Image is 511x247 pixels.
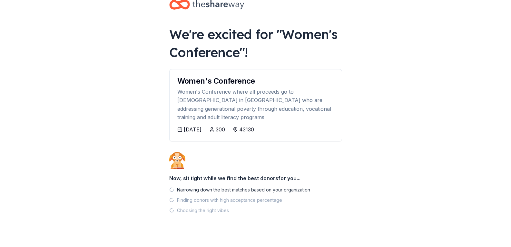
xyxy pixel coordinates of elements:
[169,25,342,61] div: We're excited for " Women's Conference "!
[239,126,254,133] div: 43130
[184,126,201,133] div: [DATE]
[177,207,229,214] div: Choosing the right vibes
[177,196,282,204] div: Finding donors with high acceptance percentage
[177,77,334,85] div: Women's Conference
[216,126,225,133] div: 300
[177,186,310,194] div: Narrowing down the best matches based on your organization
[169,172,342,185] div: Now, sit tight while we find the best donors for you...
[169,152,185,169] img: Dog waiting patiently
[177,87,334,122] div: Women's Conference where all proceeds go to [DEMOGRAPHIC_DATA] in [GEOGRAPHIC_DATA] who are addre...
